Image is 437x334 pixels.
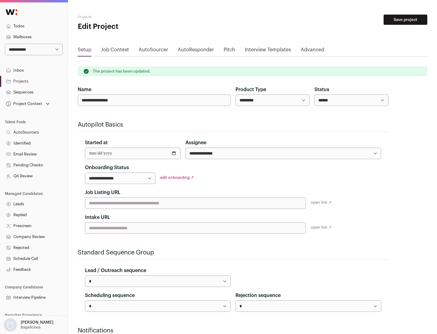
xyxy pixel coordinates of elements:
label: Job Listing URL [85,189,120,196]
label: Assignee [185,139,206,146]
label: Lead / Outreach sequence [85,267,146,274]
label: Product Type [235,86,266,93]
a: AutoResponder [178,46,214,56]
a: edit onboarding ↗ [160,176,194,179]
button: Open dropdown [5,100,51,108]
label: Status [314,86,329,93]
a: Job Context [101,46,129,56]
a: AutoSourcer [139,46,168,56]
label: Name [78,86,91,93]
a: Pitch [224,46,235,56]
button: Open dropdown [2,318,55,332]
p: The project has been updated. [93,69,151,74]
label: Scheduling sequence [85,292,135,299]
a: Interview Templates [245,46,291,56]
img: Wellfound [2,6,21,18]
div: Project Context [5,101,42,106]
label: Intake URL [85,214,110,221]
p: Bagelicious [21,325,41,330]
a: Advanced [301,46,324,56]
h2: Standard Sequence Group [78,248,388,257]
p: [PERSON_NAME] [21,320,53,325]
label: Rejection sequence [235,292,281,299]
h2: Autopilot Basics [78,121,388,129]
button: Save project [384,15,427,25]
label: Started at [85,139,108,146]
label: Onboarding Status [85,164,129,171]
h1: Edit Project [78,22,194,32]
h2: Projects [78,15,194,19]
a: Setup [78,46,91,56]
img: nopic.png [4,318,17,332]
